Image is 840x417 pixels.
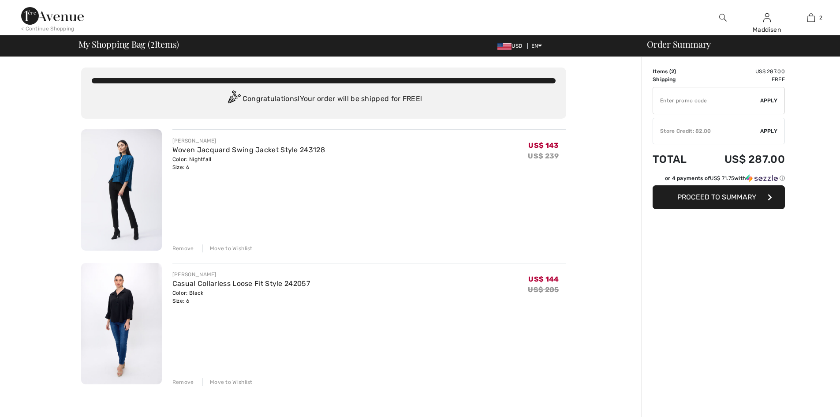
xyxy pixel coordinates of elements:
span: 2 [819,14,822,22]
div: < Continue Shopping [21,25,75,33]
img: search the website [719,12,727,23]
td: Items ( ) [653,68,700,75]
td: US$ 287.00 [700,68,785,75]
td: Free [700,75,785,83]
span: US$ 143 [528,141,559,150]
div: Move to Wishlist [202,378,253,386]
div: Color: Black Size: 6 [172,289,310,305]
div: [PERSON_NAME] [172,270,310,278]
a: Woven Jacquard Swing Jacket Style 243128 [172,146,325,154]
div: Remove [172,244,194,252]
img: My Bag [807,12,815,23]
s: US$ 205 [528,286,559,294]
img: My Info [763,12,771,23]
s: US$ 239 [528,152,559,160]
img: Woven Jacquard Swing Jacket Style 243128 [81,129,162,251]
div: Move to Wishlist [202,244,253,252]
span: My Shopping Bag ( Items) [78,40,179,49]
span: Apply [760,127,778,135]
span: EN [531,43,542,49]
button: Proceed to Summary [653,185,785,209]
img: US Dollar [497,43,511,50]
img: Congratulation2.svg [225,90,243,108]
img: Sezzle [746,174,778,182]
div: Store Credit: 82.00 [653,127,760,135]
input: Promo code [653,87,760,114]
td: US$ 287.00 [700,144,785,174]
div: [PERSON_NAME] [172,137,325,145]
div: Order Summary [636,40,835,49]
a: 2 [789,12,833,23]
a: Sign In [763,13,771,22]
span: USD [497,43,526,49]
td: Total [653,144,700,174]
span: US$ 144 [528,275,559,283]
a: Casual Collarless Loose Fit Style 242057 [172,279,310,288]
div: Maddisen [745,25,788,34]
span: US$ 71.75 [710,175,734,181]
img: Casual Collarless Loose Fit Style 242057 [81,263,162,384]
div: or 4 payments ofUS$ 71.75withSezzle Click to learn more about Sezzle [653,174,785,185]
td: Shipping [653,75,700,83]
div: Color: Nightfall Size: 6 [172,155,325,171]
div: or 4 payments of with [665,174,785,182]
div: Remove [172,378,194,386]
span: 2 [671,68,674,75]
span: Apply [760,97,778,105]
span: 2 [150,38,155,49]
img: 1ère Avenue [21,7,84,25]
span: Proceed to Summary [677,193,756,201]
div: Congratulations! Your order will be shipped for FREE! [92,90,556,108]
